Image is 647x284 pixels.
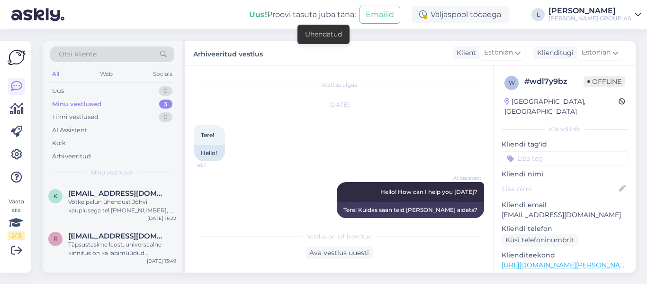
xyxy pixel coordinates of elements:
p: [EMAIL_ADDRESS][DOMAIN_NAME] [502,210,628,220]
a: [URL][DOMAIN_NAME][PERSON_NAME] [502,261,632,269]
div: L [531,8,545,21]
input: Lisa nimi [502,183,617,194]
div: Vaata siia [8,197,25,240]
p: Kliendi nimi [502,169,628,179]
div: Minu vestlused [52,100,101,109]
div: 3 [159,100,172,109]
div: [PERSON_NAME] [548,7,631,15]
div: Vestlus algas [194,81,484,89]
span: r [54,235,58,242]
div: Socials [151,68,174,80]
span: Hello! How can I help you [DATE]? [380,188,477,195]
span: Estonian [484,47,513,58]
div: [GEOGRAPHIC_DATA], [GEOGRAPHIC_DATA] [504,97,619,117]
div: Kõik [52,138,66,148]
div: [DATE] 13:49 [147,257,176,265]
b: Uus! [249,10,267,19]
span: Vestlus on arhiveeritud [307,232,372,241]
div: Tere! Kuidas saan teid [PERSON_NAME] aidata? [337,202,484,218]
div: Tiimi vestlused [52,112,99,122]
span: Tere! [201,131,214,138]
button: Emailid [359,6,400,24]
div: Uus [52,86,64,96]
div: Arhiveeritud [52,152,91,161]
div: 0 [159,112,172,122]
div: All [50,68,61,80]
span: AI Assistent [446,174,481,182]
span: Estonian [582,47,611,58]
p: Kliendi email [502,200,628,210]
div: 0 [159,86,172,96]
div: [DATE] 16:22 [147,215,176,222]
div: Väljaspool tööaega [412,6,509,23]
div: Kliendi info [502,125,628,134]
input: Lisa tag [502,151,628,165]
span: Minu vestlused [91,168,134,177]
span: kusik07@bk.ru [68,189,167,198]
div: 2 / 3 [8,231,25,240]
p: Kliendi tag'id [502,139,628,149]
div: Proovi tasuta juba täna: [249,9,356,20]
p: Kliendi telefon [502,224,628,234]
img: Askly Logo [8,48,26,66]
div: [PERSON_NAME] GROUP AS [548,15,631,22]
div: Ühendatud [305,29,342,39]
span: w [509,79,515,86]
div: Klienditugi [533,48,574,58]
span: 8:57 [197,162,233,169]
span: riho.sell@gmail.com [68,232,167,240]
div: Täpsustasime laost, universaalne kinnitus on ka läbimüüdud. Täpsustame hankijalt anname tagasisid... [68,240,176,257]
span: Offline [584,76,625,87]
div: Klient [453,48,476,58]
div: Web [98,68,115,80]
span: k [54,192,58,200]
span: Otsi kliente [59,49,97,59]
p: Klienditeekond [502,250,628,260]
label: Arhiveeritud vestlus [193,46,263,59]
a: [PERSON_NAME][PERSON_NAME] GROUP AS [548,7,641,22]
div: AI Assistent [52,126,87,135]
div: # wdl7y9bz [524,76,584,87]
div: Hello! [194,145,225,161]
div: [DATE] [194,101,484,109]
div: Võtke palun ühendust Jõhvi kauplusega tel [PHONE_NUMBER], et nad saaksid kohapeal kontrollida mil... [68,198,176,215]
div: Küsi telefoninumbrit [502,234,578,247]
div: Ava vestlus uuesti [306,247,373,259]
